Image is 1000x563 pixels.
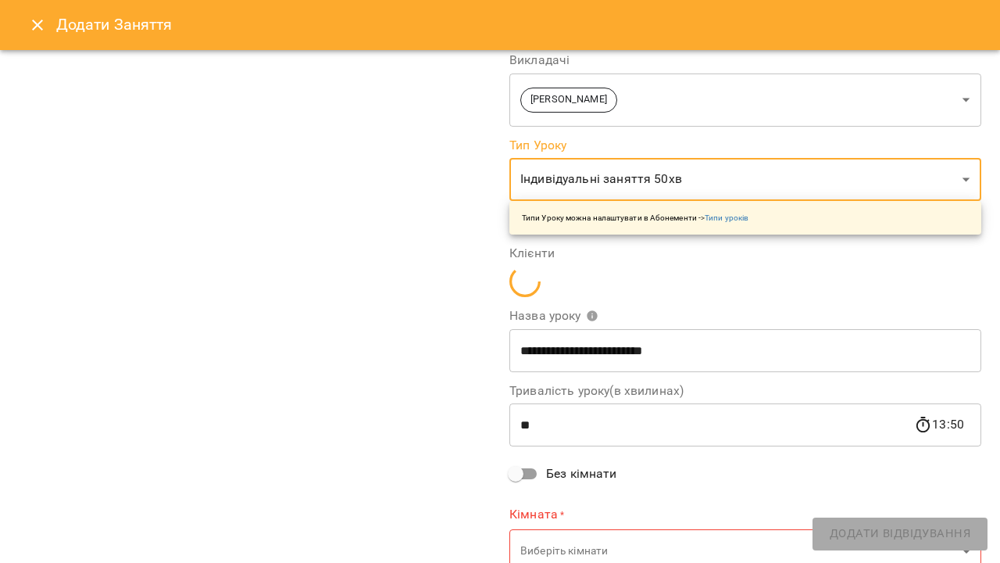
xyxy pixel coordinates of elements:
[509,54,981,66] label: Викладачі
[509,139,981,152] label: Тип Уроку
[56,13,981,37] h6: Додати Заняття
[509,310,598,322] span: Назва уроку
[509,385,981,397] label: Тривалість уроку(в хвилинах)
[509,73,981,127] div: [PERSON_NAME]
[586,310,598,322] svg: Вкажіть назву уроку або виберіть клієнтів
[521,92,616,107] span: [PERSON_NAME]
[509,158,981,202] div: Індивідуальні заняття 50хв
[19,6,56,44] button: Close
[546,464,617,483] span: Без кімнати
[509,247,981,260] label: Клієнти
[520,543,956,559] p: Виберіть кімнати
[522,212,748,224] p: Типи Уроку можна налаштувати в Абонементи ->
[705,213,748,222] a: Типи уроків
[509,505,981,523] label: Кімната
